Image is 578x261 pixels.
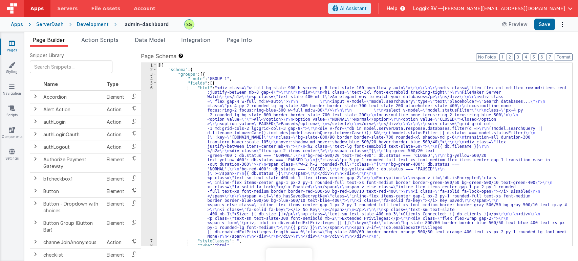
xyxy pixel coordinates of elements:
[413,5,443,12] span: Loggix BV —
[534,19,555,30] button: Save
[30,5,44,12] span: Apps
[104,248,127,261] td: Element
[81,37,119,43] span: Action Scripts
[141,63,157,67] div: 1
[141,72,157,76] div: 3
[181,37,210,43] span: Integration
[227,37,252,43] span: Page Info
[104,103,127,116] td: Action
[41,103,104,116] td: Alert Action
[104,91,127,103] td: Element
[41,185,104,197] td: Button
[104,141,127,153] td: Action
[522,53,529,61] button: 4
[41,116,104,128] td: authLogin
[538,53,545,61] button: 6
[104,236,127,248] td: Action
[498,19,532,30] button: Preview
[41,197,104,217] td: Button - Dropdown with choices
[41,128,104,141] td: authLoginOauth
[185,20,194,29] img: 497ae24fd84173162a2d7363e3b2f127
[107,81,119,87] span: Type
[41,248,104,261] td: checklist
[41,91,104,103] td: Accordion
[125,22,169,27] h4: admin-dashboard
[141,52,176,60] span: Page Schema
[443,5,565,12] span: [PERSON_NAME][EMAIL_ADDRESS][DOMAIN_NAME]
[104,197,127,217] td: Element
[555,53,573,61] button: Format
[43,81,58,87] span: Name
[41,141,104,153] td: authLogout
[413,5,573,12] button: Loggix BV — [PERSON_NAME][EMAIL_ADDRESS][DOMAIN_NAME]
[499,53,505,61] button: 1
[36,21,64,28] div: ServerDash
[141,76,157,81] div: 4
[328,3,371,14] button: AI Assistant
[30,61,112,73] input: Search Snippets ...
[141,243,157,247] div: 8
[41,153,104,172] td: Authorize Payment Gateway
[558,20,567,29] button: Options
[141,239,157,243] div: 7
[141,81,157,85] div: 5
[340,5,367,12] span: AI Assistant
[77,21,109,28] div: Development
[514,53,521,61] button: 3
[104,185,127,197] td: Element
[91,5,121,12] span: File Assets
[33,37,65,43] span: Page Builder
[41,172,104,185] td: bfcheckbox1
[104,172,127,185] td: Element
[104,128,127,141] td: Action
[141,67,157,72] div: 2
[476,53,498,61] button: No Folds
[30,52,64,59] span: Snippet Library
[135,37,165,43] span: Data Model
[104,153,127,172] td: Element
[531,53,537,61] button: 5
[547,53,553,61] button: 7
[104,217,127,236] td: Element
[41,236,104,248] td: channelJoinAnonymous
[41,217,104,236] td: Button Group (Button Bar)
[141,86,157,239] div: 6
[387,5,398,12] span: Help
[57,5,78,12] span: Servers
[104,116,127,128] td: Action
[11,21,23,28] div: Apps
[507,53,513,61] button: 2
